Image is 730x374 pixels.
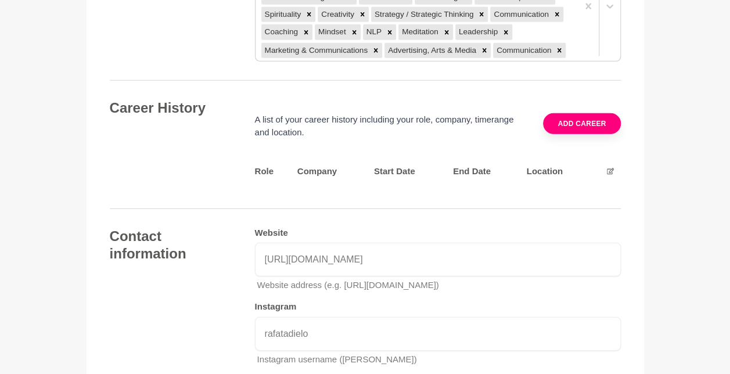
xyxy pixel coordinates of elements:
div: Advertising, Arts & Media [384,43,478,58]
div: Strategy / Strategic Thinking [371,7,476,22]
h5: Instagram [255,301,621,312]
input: Instagram username [255,317,621,351]
div: Coaching [261,24,300,39]
div: Marketing & Communications [261,43,370,58]
div: Spirituality [261,7,303,22]
div: Meditation [398,24,440,39]
h5: Location [527,166,591,177]
p: A list of your career history including your role, company, timerange and location. [255,113,530,139]
h5: Role [255,166,290,177]
div: Mindset [315,24,348,39]
h5: Company [297,166,367,177]
button: Add career [543,113,620,134]
h5: Website [255,228,621,239]
p: Website address (e.g. [URL][DOMAIN_NAME]) [257,279,621,292]
h4: Contact information [110,228,232,262]
div: Leadership [455,24,499,39]
div: NLP [363,24,383,39]
p: Instagram username ([PERSON_NAME]) [257,353,621,366]
div: Communication [490,7,550,22]
h5: End Date [453,166,520,177]
input: Website address (https://yourwebsite.com) [255,243,621,276]
div: Communication [493,43,553,58]
h4: Career History [110,99,232,117]
div: Creativity [318,7,356,22]
h5: Start Date [374,166,446,177]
